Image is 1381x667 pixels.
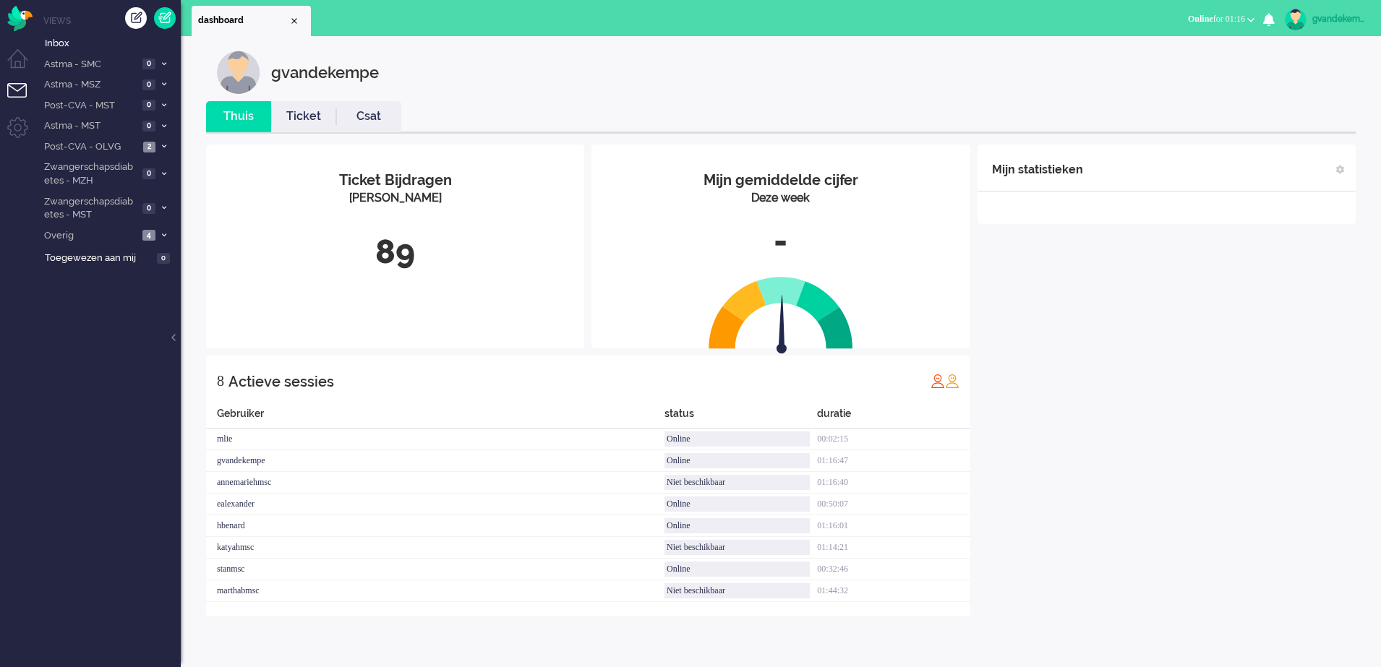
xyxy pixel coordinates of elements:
[42,160,138,187] span: Zwangerschapsdiabetes - MZH
[142,230,155,241] span: 4
[217,170,573,191] div: Ticket Bijdragen
[288,15,300,27] div: Close tab
[817,559,970,580] div: 00:32:46
[336,108,401,125] a: Csat
[271,101,336,132] li: Ticket
[7,6,33,31] img: flow_omnibird.svg
[42,140,139,154] span: Post-CVA - OLVG
[192,6,311,36] li: Dashboard
[271,51,379,94] div: gvandekempe
[228,367,334,396] div: Actieve sessies
[664,540,810,555] div: Niet beschikbaar
[206,559,664,580] div: stanmsc
[7,49,40,82] li: Dashboard menu
[664,518,810,533] div: Online
[664,583,810,598] div: Niet beschikbaar
[143,142,155,152] span: 2
[1188,14,1245,24] span: for 01:16
[42,119,138,133] span: Astma - MST
[154,7,176,29] a: Quick Ticket
[42,249,181,265] a: Toegewezen aan mij 0
[206,515,664,537] div: hbenard
[1179,4,1263,36] li: Onlinefor 01:16
[142,79,155,90] span: 0
[1188,14,1213,24] span: Online
[142,100,155,111] span: 0
[217,190,573,207] div: [PERSON_NAME]
[664,496,810,512] div: Online
[931,374,945,388] img: profile_red.svg
[602,170,959,191] div: Mijn gemiddelde cijfer
[206,101,271,132] li: Thuis
[817,406,970,429] div: duratie
[206,580,664,602] div: marthabmsc
[817,450,970,472] div: 01:16:47
[217,51,260,94] img: customer.svg
[206,450,664,472] div: gvandekempe
[42,35,181,51] a: Inbox
[125,7,147,29] div: Creëer ticket
[817,429,970,450] div: 00:02:15
[206,429,664,450] div: mlie
[142,121,155,132] span: 0
[142,59,155,69] span: 0
[42,58,138,72] span: Astma - SMC
[602,190,959,207] div: Deze week
[7,117,40,150] li: Admin menu
[157,253,170,264] span: 0
[664,431,810,447] div: Online
[664,453,810,468] div: Online
[271,108,336,125] a: Ticket
[709,276,853,349] img: semi_circle.svg
[43,14,181,27] li: Views
[1282,9,1367,30] a: gvandekempe
[206,108,271,125] a: Thuis
[664,406,817,429] div: status
[664,561,810,577] div: Online
[7,83,40,116] li: Tickets menu
[217,366,224,395] div: 8
[1312,12,1367,26] div: gvandekempe
[7,9,33,20] a: Omnidesk
[664,475,810,490] div: Niet beschikbaar
[336,101,401,132] li: Csat
[1285,9,1307,30] img: avatar
[42,99,138,113] span: Post-CVA - MST
[206,472,664,494] div: annemariehmsc
[945,374,959,388] img: profile_orange.svg
[217,228,573,276] div: 89
[992,155,1083,184] div: Mijn statistieken
[45,251,153,265] span: Toegewezen aan mij
[602,218,959,265] div: -
[1179,9,1263,30] button: Onlinefor 01:16
[42,229,138,243] span: Overig
[817,472,970,494] div: 01:16:40
[198,14,288,27] span: dashboard
[817,580,970,602] div: 01:44:32
[142,203,155,214] span: 0
[751,295,813,357] img: arrow.svg
[817,537,970,559] div: 01:14:21
[206,406,664,429] div: Gebruiker
[42,195,138,222] span: Zwangerschapsdiabetes - MST
[817,494,970,515] div: 00:50:07
[45,37,181,51] span: Inbox
[206,494,664,515] div: ealexander
[142,168,155,179] span: 0
[206,537,664,559] div: katyahmsc
[817,515,970,537] div: 01:16:01
[42,78,138,92] span: Astma - MSZ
